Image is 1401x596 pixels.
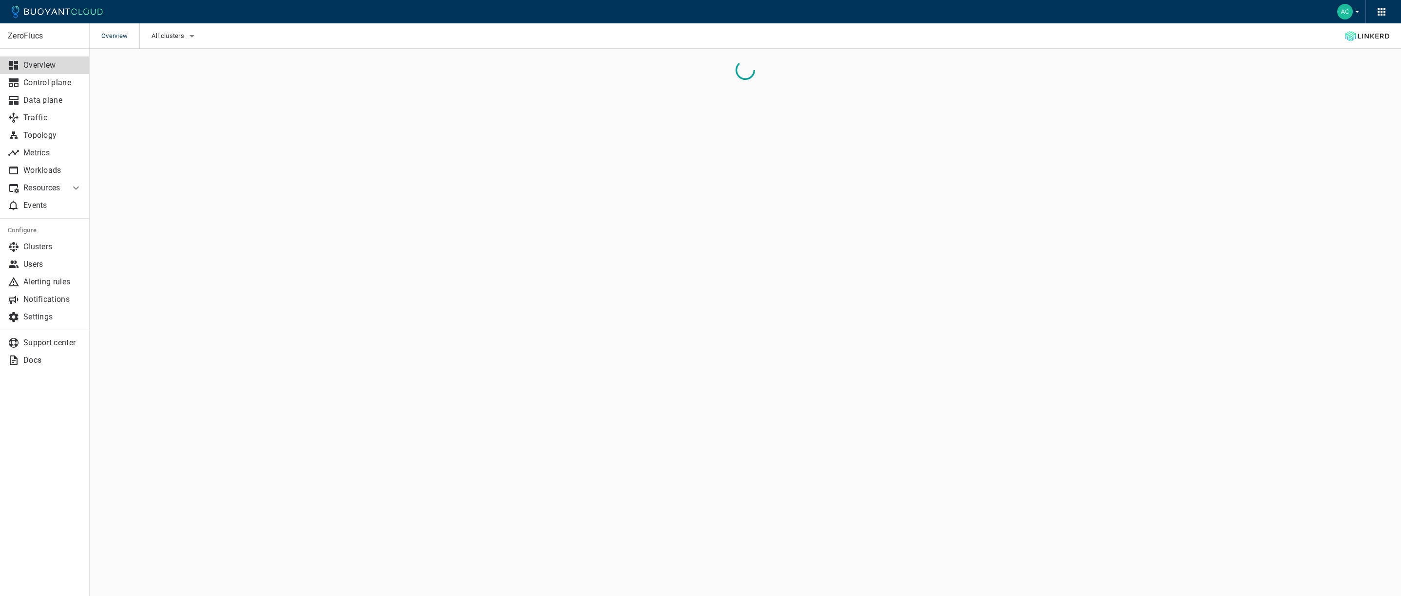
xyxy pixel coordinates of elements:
[8,226,82,234] h5: Configure
[23,78,82,88] p: Control plane
[23,260,82,269] p: Users
[23,242,82,252] p: Clusters
[23,295,82,304] p: Notifications
[23,277,82,287] p: Alerting rules
[23,201,82,210] p: Events
[1337,4,1353,19] img: Accounts Payable
[23,130,82,140] p: Topology
[23,60,82,70] p: Overview
[23,183,62,193] p: Resources
[23,166,82,175] p: Workloads
[8,31,81,41] p: ZeroFlucs
[101,23,139,49] span: Overview
[23,355,82,365] p: Docs
[23,312,82,322] p: Settings
[23,338,82,348] p: Support center
[23,113,82,123] p: Traffic
[23,148,82,158] p: Metrics
[23,95,82,105] p: Data plane
[151,29,198,43] button: All clusters
[151,32,186,40] span: All clusters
